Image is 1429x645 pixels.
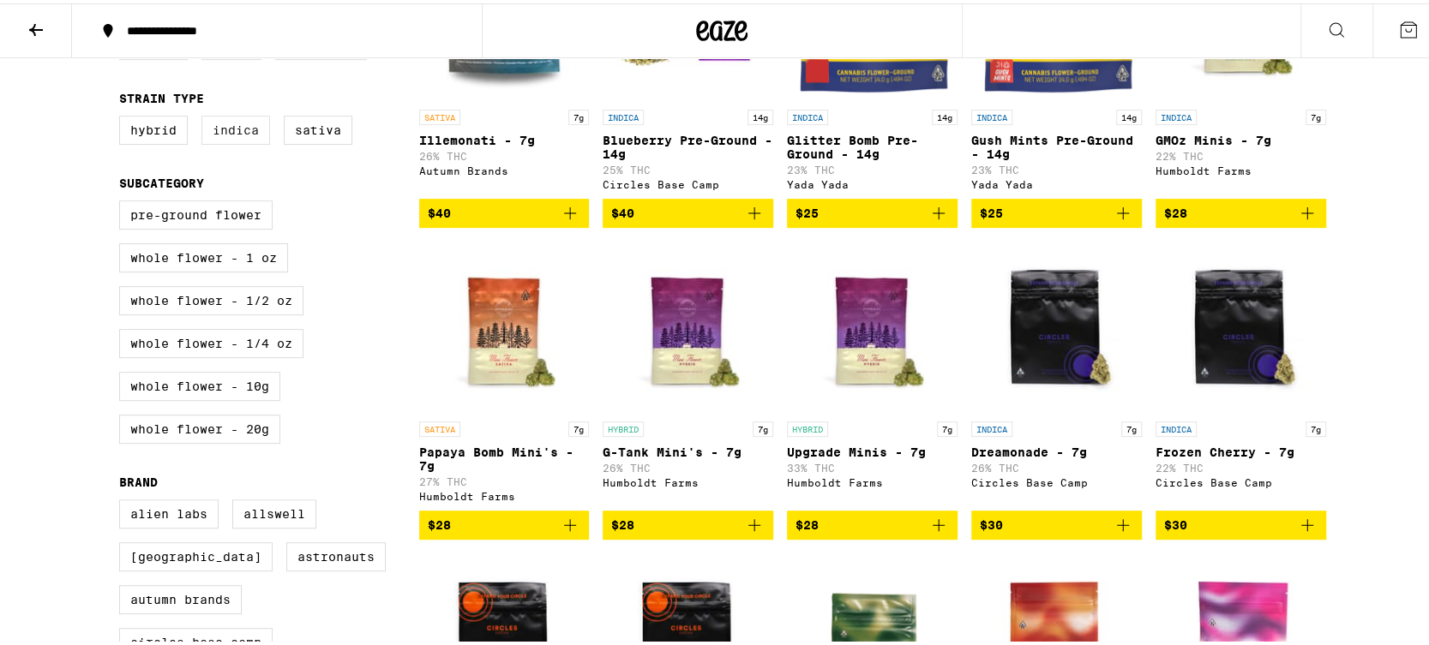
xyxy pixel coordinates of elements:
[119,472,158,486] legend: Brand
[568,106,589,122] p: 7g
[119,539,273,568] label: [GEOGRAPHIC_DATA]
[119,88,204,102] legend: Strain Type
[419,238,590,409] img: Humboldt Farms - Papaya Bomb Mini's - 7g
[119,368,280,397] label: Whole Flower - 10g
[119,240,288,269] label: Whole Flower - 1 oz
[1156,130,1326,144] p: GMOz Minis - 7g
[419,130,590,144] p: Illemonati - 7g
[1164,203,1187,217] span: $28
[419,162,590,173] div: Autumn Brands
[568,418,589,433] p: 7g
[603,459,773,470] p: 26% THC
[603,161,773,172] p: 25% THC
[419,418,460,433] p: SATIVA
[119,325,303,355] label: Whole Flower - 1/4 oz
[1306,106,1326,122] p: 7g
[603,106,644,122] p: INDICA
[603,507,773,536] button: Add to bag
[787,238,958,409] img: Humboldt Farms - Upgrade Minis - 7g
[796,515,819,529] span: $28
[419,238,590,507] a: Open page for Papaya Bomb Mini's - 7g from Humboldt Farms
[787,474,958,485] div: Humboldt Farms
[748,106,773,122] p: 14g
[753,418,773,433] p: 7g
[932,106,958,122] p: 14g
[971,418,1012,433] p: INDICA
[796,203,819,217] span: $25
[428,515,451,529] span: $28
[971,176,1142,187] div: Yada Yada
[1306,418,1326,433] p: 7g
[201,112,270,141] label: Indica
[971,130,1142,158] p: Gush Mints Pre-Ground - 14g
[971,507,1142,536] button: Add to bag
[1156,418,1197,433] p: INDICA
[1156,238,1326,409] img: Circles Base Camp - Frozen Cherry - 7g
[787,106,828,122] p: INDICA
[1156,195,1326,224] button: Add to bag
[980,515,1003,529] span: $30
[119,411,280,440] label: Whole Flower - 20g
[1116,106,1142,122] p: 14g
[119,173,204,187] legend: Subcategory
[603,238,773,507] a: Open page for G-Tank Mini's - 7g from Humboldt Farms
[971,474,1142,485] div: Circles Base Camp
[10,12,123,26] span: Hi. Need any help?
[419,487,590,499] div: Humboldt Farms
[971,161,1142,172] p: 23% THC
[971,106,1012,122] p: INDICA
[787,195,958,224] button: Add to bag
[119,112,188,141] label: Hybrid
[603,442,773,456] p: G-Tank Mini's - 7g
[419,442,590,469] p: Papaya Bomb Mini's - 7g
[787,176,958,187] div: Yada Yada
[603,474,773,485] div: Humboldt Farms
[284,112,352,141] label: Sativa
[419,195,590,224] button: Add to bag
[787,238,958,507] a: Open page for Upgrade Minis - 7g from Humboldt Farms
[1156,238,1326,507] a: Open page for Frozen Cherry - 7g from Circles Base Camp
[119,197,273,226] label: Pre-ground Flower
[1121,418,1142,433] p: 7g
[787,130,958,158] p: Glitter Bomb Pre-Ground - 14g
[119,496,219,525] label: Alien Labs
[603,238,773,409] img: Humboldt Farms - G-Tank Mini's - 7g
[787,507,958,536] button: Add to bag
[787,459,958,470] p: 33% THC
[603,195,773,224] button: Add to bag
[611,203,634,217] span: $40
[428,203,451,217] span: $40
[1156,442,1326,456] p: Frozen Cherry - 7g
[1156,162,1326,173] div: Humboldt Farms
[419,473,590,484] p: 27% THC
[971,238,1142,507] a: Open page for Dreamonade - 7g from Circles Base Camp
[787,418,828,433] p: HYBRID
[1156,507,1326,536] button: Add to bag
[1156,459,1326,470] p: 22% THC
[232,496,316,525] label: Allswell
[603,130,773,158] p: Blueberry Pre-Ground - 14g
[1164,515,1187,529] span: $30
[787,161,958,172] p: 23% THC
[937,418,958,433] p: 7g
[971,459,1142,470] p: 26% THC
[971,442,1142,456] p: Dreamonade - 7g
[971,238,1142,409] img: Circles Base Camp - Dreamonade - 7g
[419,507,590,536] button: Add to bag
[611,515,634,529] span: $28
[1156,474,1326,485] div: Circles Base Camp
[119,582,242,611] label: Autumn Brands
[971,195,1142,224] button: Add to bag
[603,176,773,187] div: Circles Base Camp
[419,147,590,158] p: 26% THC
[419,106,460,122] p: SATIVA
[1156,106,1197,122] p: INDICA
[603,418,644,433] p: HYBRID
[119,283,303,312] label: Whole Flower - 1/2 oz
[1156,147,1326,158] p: 22% THC
[787,442,958,456] p: Upgrade Minis - 7g
[286,539,386,568] label: Astronauts
[980,203,1003,217] span: $25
